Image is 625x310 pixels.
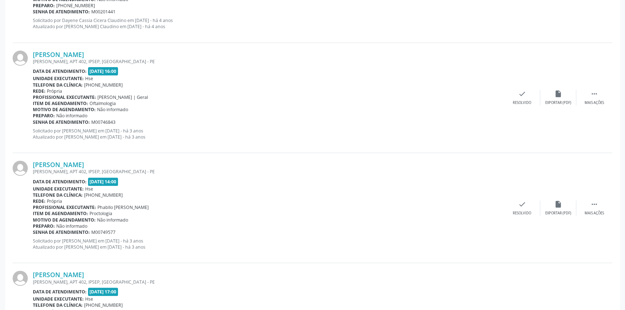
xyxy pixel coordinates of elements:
[554,90,562,98] i: insert_drive_file
[91,119,115,125] span: M00746843
[33,186,84,192] b: Unidade executante:
[545,211,571,216] div: Exportar (PDF)
[84,192,123,198] span: [PHONE_NUMBER]
[33,223,55,229] b: Preparo:
[84,302,123,308] span: [PHONE_NUMBER]
[89,210,112,217] span: Proctologia
[554,200,562,208] i: insert_drive_file
[97,204,149,210] span: Phabllo [PERSON_NAME]
[33,229,90,235] b: Senha de atendimento:
[13,271,28,286] img: img
[88,288,118,296] span: [DATE] 17:00
[33,17,504,30] p: Solicitado por Dayene Cassia Cicera Claudino em [DATE] - há 4 anos Atualizado por [PERSON_NAME] C...
[33,161,84,169] a: [PERSON_NAME]
[13,51,28,66] img: img
[56,113,87,119] span: Não informado
[33,119,90,125] b: Senha de atendimento:
[518,90,526,98] i: check
[33,217,96,223] b: Motivo de agendamento:
[85,75,93,82] span: Hse
[13,161,28,176] img: img
[85,296,93,302] span: Hse
[33,68,87,74] b: Data de atendimento:
[590,90,598,98] i: 
[513,211,531,216] div: Resolvido
[33,9,90,15] b: Senha de atendimento:
[513,100,531,105] div: Resolvido
[85,186,93,192] span: Hse
[545,100,571,105] div: Exportar (PDF)
[33,100,88,106] b: Item de agendamento:
[33,279,504,285] div: [PERSON_NAME], APT 402, IPSEP, [GEOGRAPHIC_DATA] - PE
[33,198,45,204] b: Rede:
[518,200,526,208] i: check
[33,106,96,113] b: Motivo de agendamento:
[97,217,128,223] span: Não informado
[47,88,62,94] span: Própria
[33,113,55,119] b: Preparo:
[33,204,96,210] b: Profissional executante:
[33,296,84,302] b: Unidade executante:
[33,179,87,185] b: Data de atendimento:
[33,302,83,308] b: Telefone da clínica:
[33,271,84,279] a: [PERSON_NAME]
[89,100,116,106] span: Oftalmologia
[33,210,88,217] b: Item de agendamento:
[33,289,87,295] b: Data de atendimento:
[33,192,83,198] b: Telefone da clínica:
[84,82,123,88] span: [PHONE_NUMBER]
[33,169,504,175] div: [PERSON_NAME], APT 402, IPSEP, [GEOGRAPHIC_DATA] - PE
[91,229,115,235] span: M00749577
[88,67,118,75] span: [DATE] 16:00
[33,88,45,94] b: Rede:
[33,128,504,140] p: Solicitado por [PERSON_NAME] em [DATE] - há 3 anos Atualizado por [PERSON_NAME] em [DATE] - há 3 ...
[33,51,84,58] a: [PERSON_NAME]
[97,94,148,100] span: [PERSON_NAME] | Geral
[33,3,55,9] b: Preparo:
[91,9,115,15] span: M00201441
[33,58,504,65] div: [PERSON_NAME], APT 402, IPSEP, [GEOGRAPHIC_DATA] - PE
[585,211,604,216] div: Mais ações
[88,178,118,186] span: [DATE] 14:00
[33,94,96,100] b: Profissional executante:
[33,75,84,82] b: Unidade executante:
[585,100,604,105] div: Mais ações
[97,106,128,113] span: Não informado
[56,223,87,229] span: Não informado
[590,200,598,208] i: 
[56,3,95,9] span: [PHONE_NUMBER]
[33,238,504,250] p: Solicitado por [PERSON_NAME] em [DATE] - há 3 anos Atualizado por [PERSON_NAME] em [DATE] - há 3 ...
[33,82,83,88] b: Telefone da clínica:
[47,198,62,204] span: Própria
